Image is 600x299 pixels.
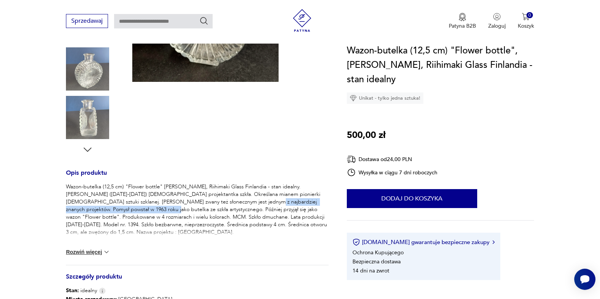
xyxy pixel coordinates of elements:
b: Stan: [66,287,79,294]
img: chevron down [103,248,110,256]
button: 0Koszyk [518,13,534,30]
h1: Wazon-butelka (12,5 cm) "Flower bottle", [PERSON_NAME], Riihimaki Glass Finlandia - stan idealny [347,44,534,87]
p: Wazon-butelka (12,5 cm) "Flower bottle" [PERSON_NAME], Riihimaki Glass Finlandia - stan idealny. ... [66,183,329,236]
div: Unikat - tylko jedna sztuka! [347,92,423,104]
button: [DOMAIN_NAME] gwarantuje bezpieczne zakupy [352,238,495,246]
p: Koszyk [518,22,534,30]
button: Szukaj [199,16,208,25]
img: Ikona dostawy [347,155,356,164]
h3: Szczegóły produktu [66,274,329,287]
a: Ikona medaluPatyna B2B [449,13,476,30]
img: Patyna - sklep z meblami i dekoracjami vintage [291,9,313,32]
button: Zaloguj [488,13,506,30]
img: Ikona medalu [459,13,466,21]
li: Bezpieczna dostawa [352,258,401,265]
button: Patyna B2B [449,13,476,30]
img: Ikona koszyka [522,13,530,20]
p: 500,00 zł [347,128,385,142]
a: Sprzedawaj [66,19,108,24]
div: Wysyłka w ciągu 7 dni roboczych [347,168,438,177]
p: Patyna B2B [449,22,476,30]
button: Dodaj do koszyka [347,189,477,208]
p: Zaloguj [488,22,506,30]
button: Sprzedawaj [66,14,108,28]
button: Rozwiń więcej [66,248,110,256]
div: Dostawa od 24,00 PLN [347,155,438,164]
li: 14 dni na zwrot [352,267,389,274]
iframe: Smartsupp widget button [574,269,595,290]
div: 0 [526,12,533,19]
span: idealny [66,287,97,294]
img: Zdjęcie produktu Wazon-butelka (12,5 cm) "Flower bottle", Helena Tynell, Riihimaki Glass Finlandi... [66,96,109,139]
img: Ikonka użytkownika [493,13,501,20]
li: Ochrona Kupującego [352,249,404,256]
img: Ikona diamentu [350,95,357,102]
img: Ikona certyfikatu [352,238,360,246]
h3: Opis produktu [66,171,329,183]
img: Ikona strzałki w prawo [492,240,495,244]
img: Info icon [99,288,106,294]
img: Zdjęcie produktu Wazon-butelka (12,5 cm) "Flower bottle", Helena Tynell, Riihimaki Glass Finlandi... [66,47,109,91]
